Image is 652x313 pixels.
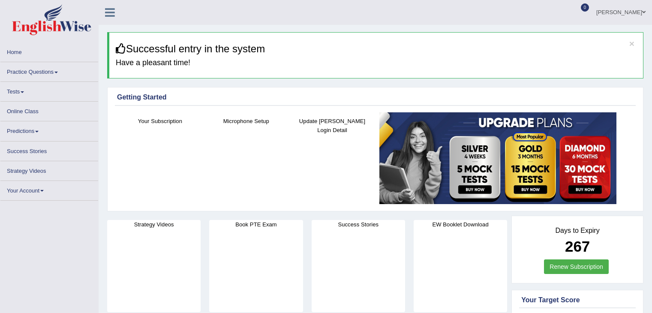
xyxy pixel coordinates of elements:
[294,117,371,135] h4: Update [PERSON_NAME] Login Detail
[0,181,98,198] a: Your Account
[521,295,634,305] div: Your Target Score
[0,121,98,138] a: Predictions
[116,59,637,67] h4: Have a pleasant time!
[0,141,98,158] a: Success Stories
[0,62,98,79] a: Practice Questions
[0,161,98,178] a: Strategy Videos
[629,39,634,48] button: ×
[117,92,634,102] div: Getting Started
[209,220,303,229] h4: Book PTE Exam
[116,43,637,54] h3: Successful entry in the system
[207,117,285,126] h4: Microphone Setup
[379,112,616,204] img: small5.jpg
[544,259,609,274] a: Renew Subscription
[414,220,507,229] h4: EW Booklet Download
[312,220,405,229] h4: Success Stories
[565,238,590,255] b: 267
[581,3,589,12] span: 0
[121,117,199,126] h4: Your Subscription
[107,220,201,229] h4: Strategy Videos
[0,102,98,118] a: Online Class
[0,82,98,99] a: Tests
[521,227,634,235] h4: Days to Expiry
[0,42,98,59] a: Home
